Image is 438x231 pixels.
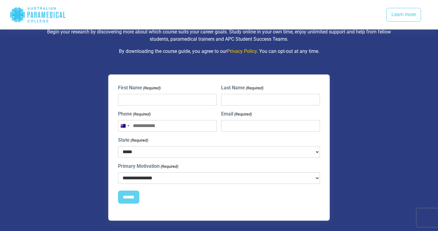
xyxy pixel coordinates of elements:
[41,28,397,43] p: Begin your research by discovering more about which course suits your career goals. Study online ...
[133,111,151,117] span: (Required)
[10,5,66,25] div: Australian Paramedical College
[245,85,263,91] span: (Required)
[221,84,263,91] label: Last Name
[41,48,397,55] p: By downloading the course guide, you agree to our . You can opt-out at any time.
[143,85,161,91] span: (Required)
[234,111,252,117] span: (Required)
[118,84,161,91] label: First Name
[386,8,421,22] a: Learn more
[118,163,178,170] label: Primary Motivation
[221,110,252,118] label: Email
[118,136,148,144] label: State
[227,48,257,54] a: Privacy Policy
[118,120,131,131] button: Selected country
[160,164,179,170] span: (Required)
[130,137,148,143] span: (Required)
[118,110,151,118] label: Phone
